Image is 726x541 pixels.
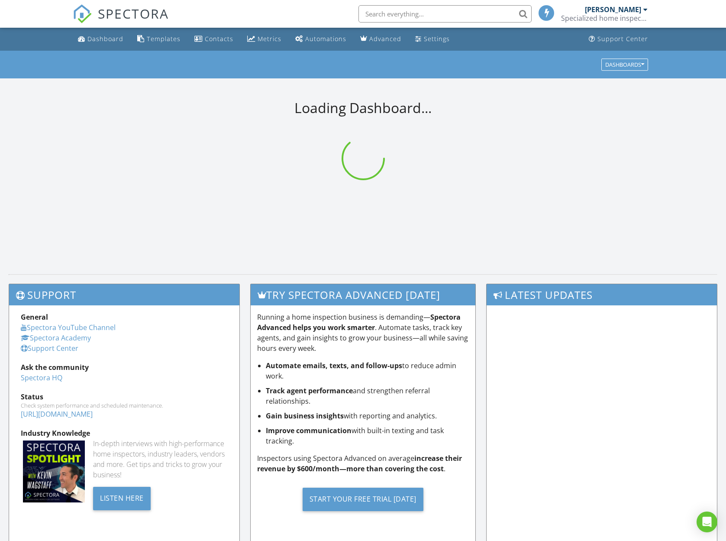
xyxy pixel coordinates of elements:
[412,31,453,47] a: Settings
[21,312,48,322] strong: General
[21,343,78,353] a: Support Center
[93,487,151,510] div: Listen Here
[305,35,346,43] div: Automations
[87,35,123,43] div: Dashboard
[257,481,469,518] a: Start Your Free Trial [DATE]
[134,31,184,47] a: Templates
[257,312,469,353] p: Running a home inspection business is demanding— . Automate tasks, track key agents, and gain ins...
[21,409,93,419] a: [URL][DOMAIN_NAME]
[73,12,169,30] a: SPECTORA
[205,35,233,43] div: Contacts
[266,411,344,421] strong: Gain business insights
[21,323,116,332] a: Spectora YouTube Channel
[266,386,469,406] li: and strengthen referral relationships.
[258,35,281,43] div: Metrics
[266,425,469,446] li: with built-in texting and task tracking.
[561,14,648,23] div: Specialized home inspections
[21,362,228,373] div: Ask the community
[487,284,717,305] h3: Latest Updates
[98,4,169,23] span: SPECTORA
[369,35,401,43] div: Advanced
[251,284,476,305] h3: Try spectora advanced [DATE]
[266,361,402,370] strong: Automate emails, texts, and follow-ups
[266,386,353,395] strong: Track agent performance
[697,512,717,532] div: Open Intercom Messenger
[605,62,644,68] div: Dashboards
[21,392,228,402] div: Status
[601,58,648,71] button: Dashboards
[93,493,151,502] a: Listen Here
[358,5,532,23] input: Search everything...
[21,373,62,382] a: Spectora HQ
[21,333,91,343] a: Spectora Academy
[147,35,181,43] div: Templates
[21,428,228,438] div: Industry Knowledge
[257,312,461,332] strong: Spectora Advanced helps you work smarter
[93,438,227,480] div: In-depth interviews with high-performance home inspectors, industry leaders, vendors and more. Ge...
[257,454,462,473] strong: increase their revenue by $600/month—more than covering the cost
[9,284,239,305] h3: Support
[585,31,652,47] a: Support Center
[585,5,641,14] div: [PERSON_NAME]
[266,411,469,421] li: with reporting and analytics.
[244,31,285,47] a: Metrics
[303,488,423,511] div: Start Your Free Trial [DATE]
[424,35,450,43] div: Settings
[257,453,469,474] p: Inspectors using Spectora Advanced on average .
[21,402,228,409] div: Check system performance and scheduled maintenance.
[23,441,85,502] img: Spectoraspolightmain
[73,4,92,23] img: The Best Home Inspection Software - Spectora
[74,31,127,47] a: Dashboard
[266,360,469,381] li: to reduce admin work.
[266,426,352,435] strong: Improve communication
[357,31,405,47] a: Advanced
[191,31,237,47] a: Contacts
[292,31,350,47] a: Automations (Basic)
[597,35,648,43] div: Support Center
